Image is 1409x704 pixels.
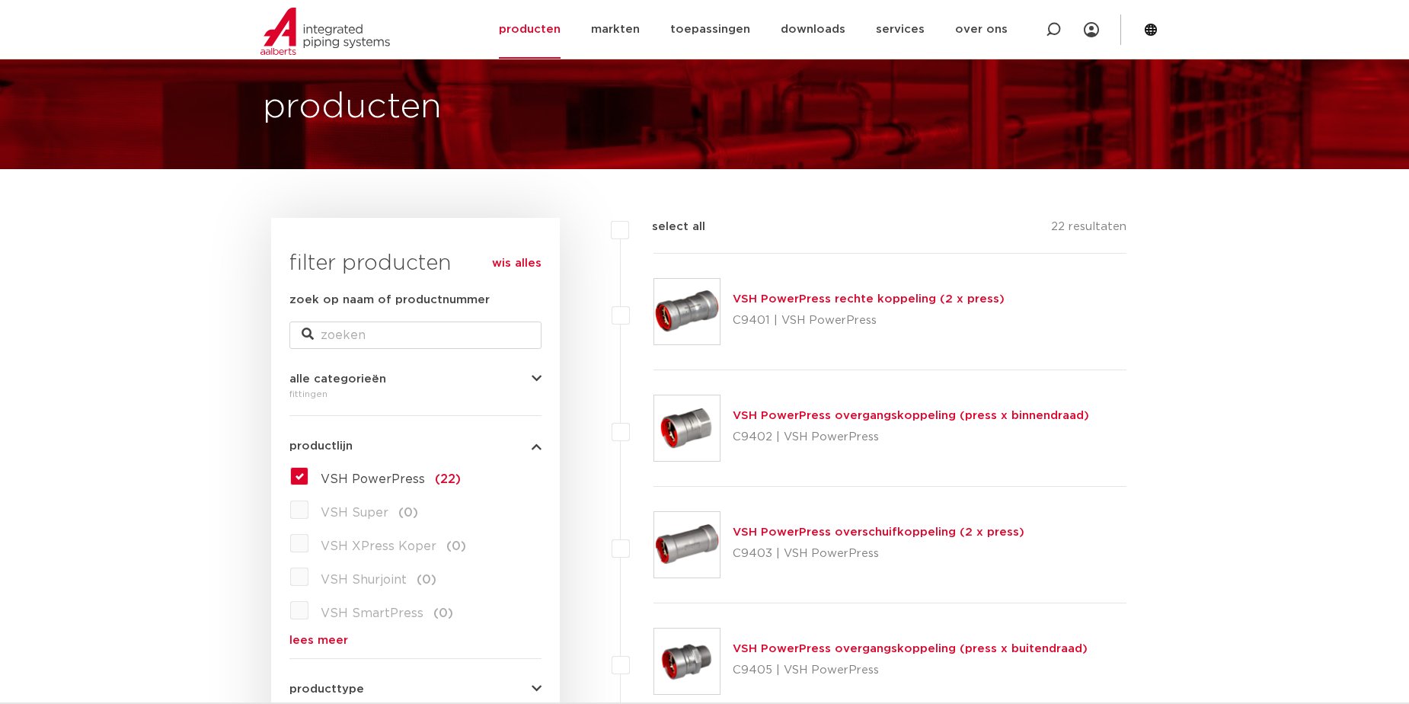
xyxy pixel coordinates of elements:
[289,373,386,385] span: alle categorieën
[289,248,542,279] h3: filter producten
[263,83,442,132] h1: producten
[492,254,542,273] a: wis alles
[733,410,1089,421] a: VSH PowerPress overgangskoppeling (press x binnendraad)
[629,218,705,236] label: select all
[733,309,1005,333] p: C9401 | VSH PowerPress
[733,425,1089,450] p: C9402 | VSH PowerPress
[433,607,453,619] span: (0)
[289,373,542,385] button: alle categorieën
[321,473,425,485] span: VSH PowerPress
[321,540,436,552] span: VSH XPress Koper
[654,629,720,694] img: Thumbnail for VSH PowerPress overgangskoppeling (press x buitendraad)
[289,291,490,309] label: zoek op naam of productnummer
[289,440,353,452] span: productlijn
[289,385,542,403] div: fittingen
[733,542,1024,566] p: C9403 | VSH PowerPress
[733,293,1005,305] a: VSH PowerPress rechte koppeling (2 x press)
[446,540,466,552] span: (0)
[654,395,720,461] img: Thumbnail for VSH PowerPress overgangskoppeling (press x binnendraad)
[398,507,418,519] span: (0)
[289,683,364,695] span: producttype
[289,440,542,452] button: productlijn
[733,643,1088,654] a: VSH PowerPress overgangskoppeling (press x buitendraad)
[289,635,542,646] a: lees meer
[289,322,542,349] input: zoeken
[1051,218,1126,242] p: 22 resultaten
[435,473,461,485] span: (22)
[321,507,388,519] span: VSH Super
[321,607,423,619] span: VSH SmartPress
[733,526,1024,538] a: VSH PowerPress overschuifkoppeling (2 x press)
[654,279,720,344] img: Thumbnail for VSH PowerPress rechte koppeling (2 x press)
[654,512,720,578] img: Thumbnail for VSH PowerPress overschuifkoppeling (2 x press)
[289,683,542,695] button: producttype
[733,658,1088,683] p: C9405 | VSH PowerPress
[321,574,407,586] span: VSH Shurjoint
[417,574,436,586] span: (0)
